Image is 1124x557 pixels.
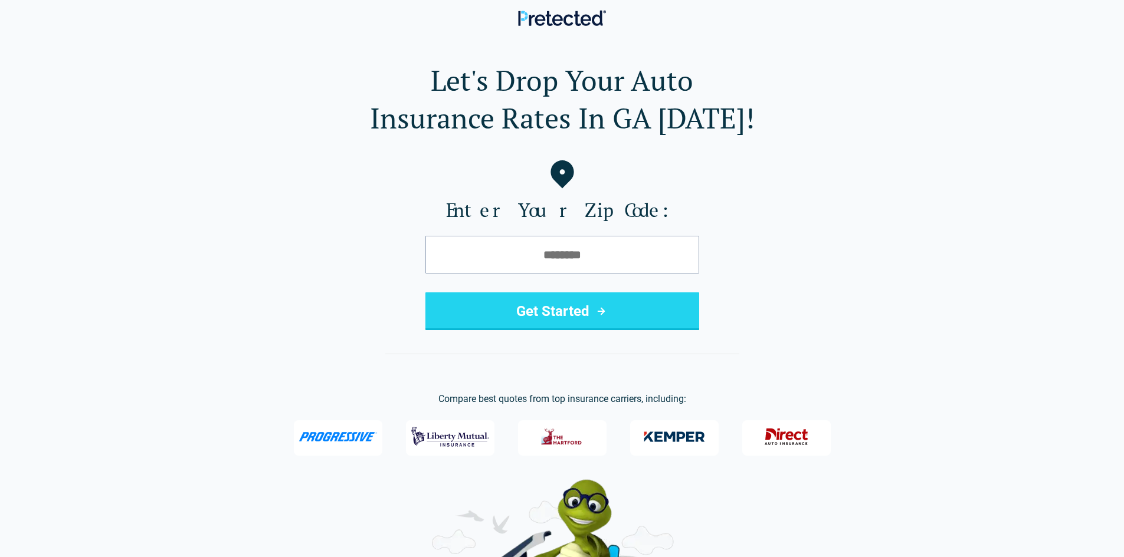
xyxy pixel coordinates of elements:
img: Progressive [299,432,378,441]
label: Enter Your Zip Code: [19,198,1105,222]
img: Direct General [758,421,815,452]
button: Get Started [425,292,699,330]
img: Liberty Mutual [411,421,489,452]
h1: Let's Drop Your Auto Insurance Rates In GA [DATE]! [19,61,1105,137]
img: The Hartford [533,421,591,452]
p: Compare best quotes from top insurance carriers, including: [19,392,1105,406]
img: Pretected [518,10,606,26]
img: Kemper [635,421,713,452]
